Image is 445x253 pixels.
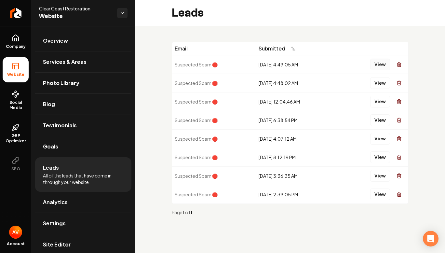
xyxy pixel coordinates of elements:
span: Analytics [43,198,68,206]
span: Website [5,72,27,77]
button: View [370,170,390,182]
button: View [370,114,390,126]
a: Analytics [35,192,131,213]
div: Open Intercom Messenger [423,231,438,246]
span: Overview [43,37,68,45]
button: SEO [3,151,29,177]
div: [DATE] 3:36:35 AM [259,173,335,179]
div: [DATE] 2:39:05 PM [259,191,335,198]
a: Overview [35,30,131,51]
button: View [370,96,390,107]
span: Clear Coast Restoration [39,5,112,12]
span: Photo Library [43,79,79,87]
span: SEO [9,166,23,172]
button: View [370,151,390,163]
span: Submitted [259,45,285,52]
button: View [370,189,390,200]
span: Account [7,241,25,246]
span: Page [172,209,182,215]
a: GBP Optimizer [3,118,29,149]
span: Testimonials [43,121,77,129]
a: Services & Areas [35,51,131,72]
div: [DATE] 6:38:54 PM [259,117,335,123]
div: [DATE] 8:12:19 PM [259,154,335,161]
a: Testimonials [35,115,131,136]
span: Suspected Spam 🛑 [175,99,218,105]
a: Blog [35,94,131,115]
strong: 1 [190,209,192,215]
button: View [370,77,390,89]
span: Leads [43,164,59,172]
a: Settings [35,213,131,234]
span: Website [39,12,112,21]
span: Suspected Spam 🛑 [175,173,218,179]
span: All of the leads that have come in through your website. [43,172,124,185]
button: Submitted [259,43,300,54]
div: [DATE] 12:04:46 AM [259,98,335,105]
span: Blog [43,100,55,108]
span: Suspected Spam 🛑 [175,80,218,86]
span: Suspected Spam 🛑 [175,154,218,160]
span: Services & Areas [43,58,87,66]
span: Settings [43,219,66,227]
h2: Leads [172,7,204,20]
a: Social Media [3,85,29,116]
button: Open user button [9,226,22,239]
button: View [370,133,390,145]
span: Company [3,44,28,49]
span: Site Editor [43,241,71,248]
a: Goals [35,136,131,157]
div: Email [175,45,253,52]
span: Goals [43,143,58,150]
img: Rebolt Logo [10,8,22,18]
span: Suspected Spam 🛑 [175,191,218,197]
div: [DATE] 4:48:02 AM [259,80,335,86]
span: of [185,209,190,215]
div: [DATE] 4:07:12 AM [259,135,335,142]
a: Photo Library [35,73,131,93]
span: Suspected Spam 🛑 [175,62,218,67]
a: Company [3,29,29,54]
strong: 1 [182,209,185,215]
span: GBP Optimizer [3,133,29,144]
div: [DATE] 4:49:05 AM [259,61,335,68]
span: Suspected Spam 🛑 [175,117,218,123]
span: Social Media [3,100,29,110]
span: Suspected Spam 🛑 [175,136,218,142]
button: View [370,59,390,70]
img: Ana Villa [9,226,22,239]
